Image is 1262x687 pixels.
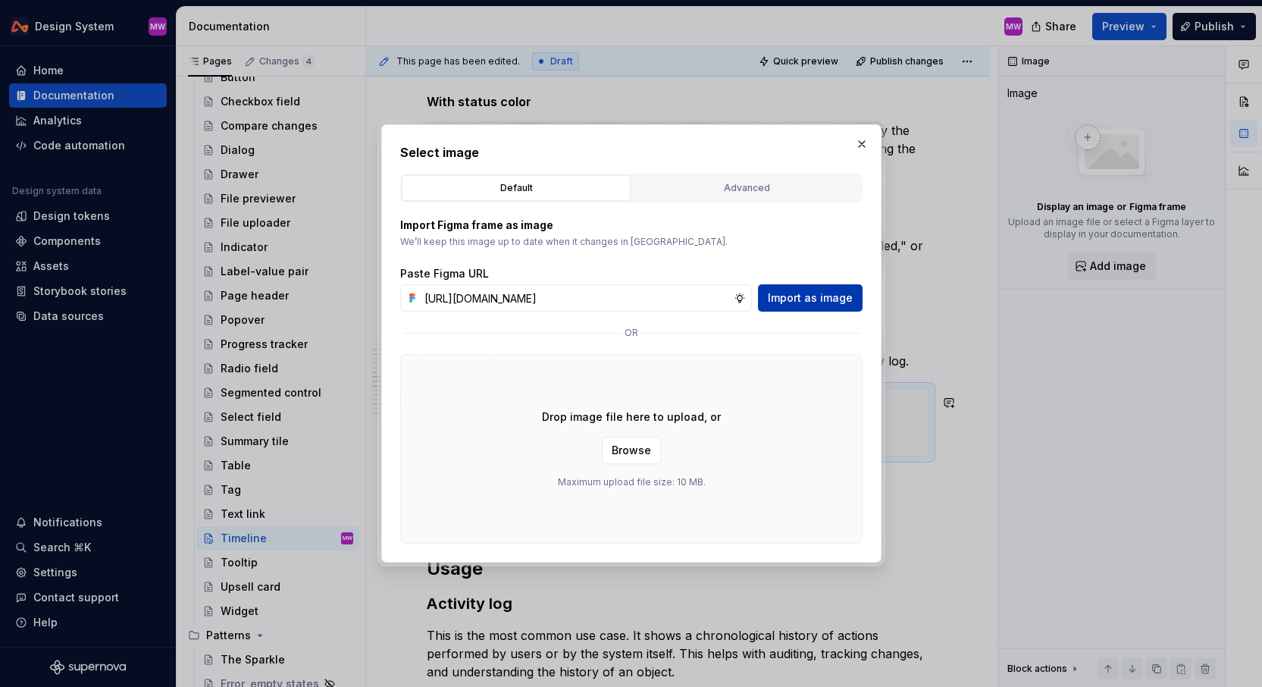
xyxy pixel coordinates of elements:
div: Advanced [637,180,856,196]
p: Drop image file here to upload, or [542,409,721,425]
h2: Select image [400,143,863,162]
span: Browse [612,443,651,458]
button: Browse [602,437,661,464]
button: Import as image [758,284,863,312]
p: Import Figma frame as image [400,218,863,233]
p: Maximum upload file size: 10 MB. [557,476,705,488]
p: We’ll keep this image up to date when it changes in [GEOGRAPHIC_DATA]. [400,236,863,248]
div: Default [407,180,625,196]
input: https://figma.com/file... [418,284,734,312]
label: Paste Figma URL [400,266,489,281]
p: or [625,327,638,339]
span: Import as image [768,290,853,306]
